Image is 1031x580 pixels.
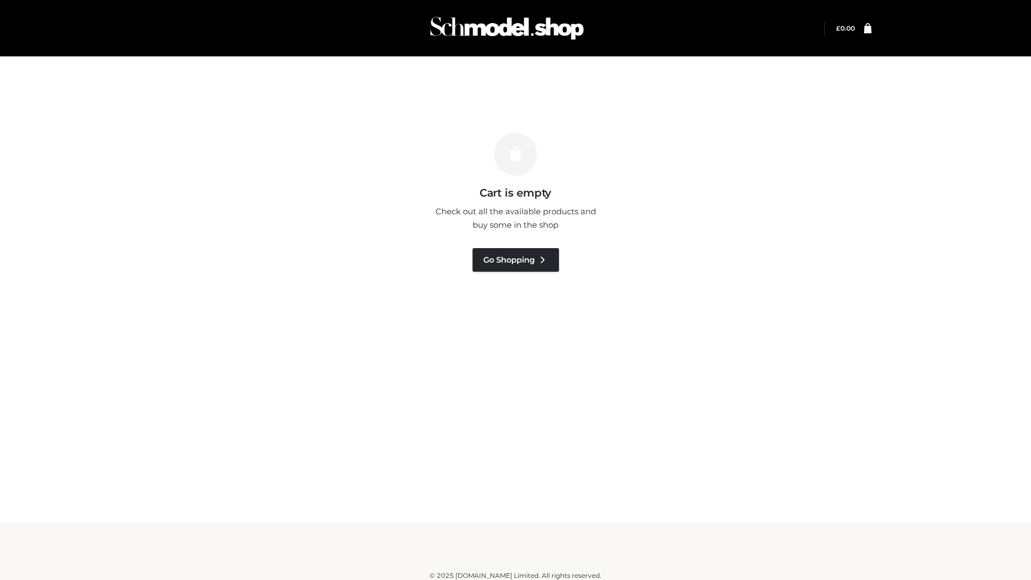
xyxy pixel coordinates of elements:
[430,205,601,232] p: Check out all the available products and buy some in the shop
[836,24,840,32] span: £
[184,186,847,199] h3: Cart is empty
[473,248,559,272] a: Go Shopping
[836,24,855,32] bdi: 0.00
[426,7,587,49] img: Schmodel Admin 964
[836,24,855,32] a: £0.00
